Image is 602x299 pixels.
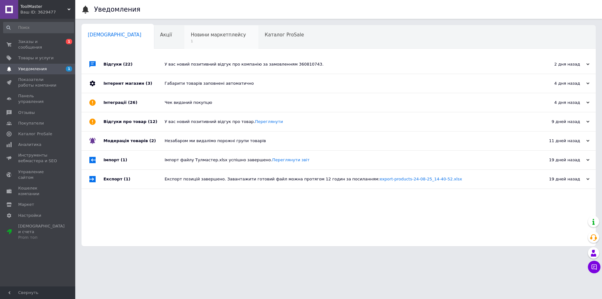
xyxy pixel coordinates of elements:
[165,176,527,182] div: Експорт позицій завершено. Завантажити готовий файл можна протягом 12 годин за посиланням:
[18,66,47,72] span: Уведомления
[18,39,58,50] span: Заказы и сообщения
[103,74,165,93] div: Інтернет магазин
[165,81,527,86] div: Габарити товарів заповнені автоматично
[103,93,165,112] div: Інтеграції
[265,32,304,38] span: Каталог ProSale
[18,235,65,240] div: Prom топ
[103,170,165,189] div: Експорт
[18,185,58,197] span: Кошелек компании
[88,32,141,38] span: [DEMOGRAPHIC_DATA]
[148,119,157,124] span: (12)
[588,261,600,273] button: Чат с покупателем
[18,223,65,241] span: [DEMOGRAPHIC_DATA] и счета
[527,176,589,182] div: 19 дней назад
[20,9,75,15] div: Ваш ID: 3629477
[18,77,58,88] span: Показатели работы компании
[149,138,156,143] span: (2)
[165,138,527,144] div: Незабаром ми видалімо порожні групи товарів
[145,81,152,86] span: (3)
[18,110,35,115] span: Отзывы
[20,4,67,9] span: ToolMaster
[128,100,137,105] span: (26)
[18,55,54,61] span: Товары и услуги
[18,93,58,104] span: Панель управления
[255,119,283,124] a: Переглянути
[66,39,72,44] span: 1
[18,169,58,180] span: Управление сайтом
[121,158,127,162] span: (1)
[165,157,527,163] div: Імпорт файлу Тулмастер.xlsx успішно завершено.
[527,119,589,125] div: 9 дней назад
[527,100,589,105] div: 4 дня назад
[18,202,34,207] span: Маркет
[103,151,165,169] div: Імпорт
[123,62,133,67] span: (22)
[94,6,140,13] h1: Уведомления
[272,158,309,162] a: Переглянути звіт
[165,100,527,105] div: Чек виданий покупцю
[124,177,130,181] span: (1)
[160,32,172,38] span: Акції
[527,157,589,163] div: 19 дней назад
[527,81,589,86] div: 4 дня назад
[18,142,41,147] span: Аналитика
[165,61,527,67] div: У вас новий позитивний відгук про компанію за замовленням 360810743.
[103,112,165,131] div: Відгуки про товар
[3,22,74,33] input: Поиск
[380,177,462,181] a: export-products-24-08-25_14-40-52.xlsx
[18,120,44,126] span: Покупатели
[165,119,527,125] div: У вас новий позитивний відгук про товар.
[191,39,246,44] span: 1
[527,138,589,144] div: 11 дней назад
[103,55,165,74] div: Відгуки
[18,152,58,164] span: Инструменты вебмастера и SEO
[527,61,589,67] div: 2 дня назад
[66,66,72,72] span: 1
[103,131,165,150] div: Модерація товарів
[191,32,246,38] span: Новини маркетплейсу
[18,213,41,218] span: Настройки
[18,131,52,137] span: Каталог ProSale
